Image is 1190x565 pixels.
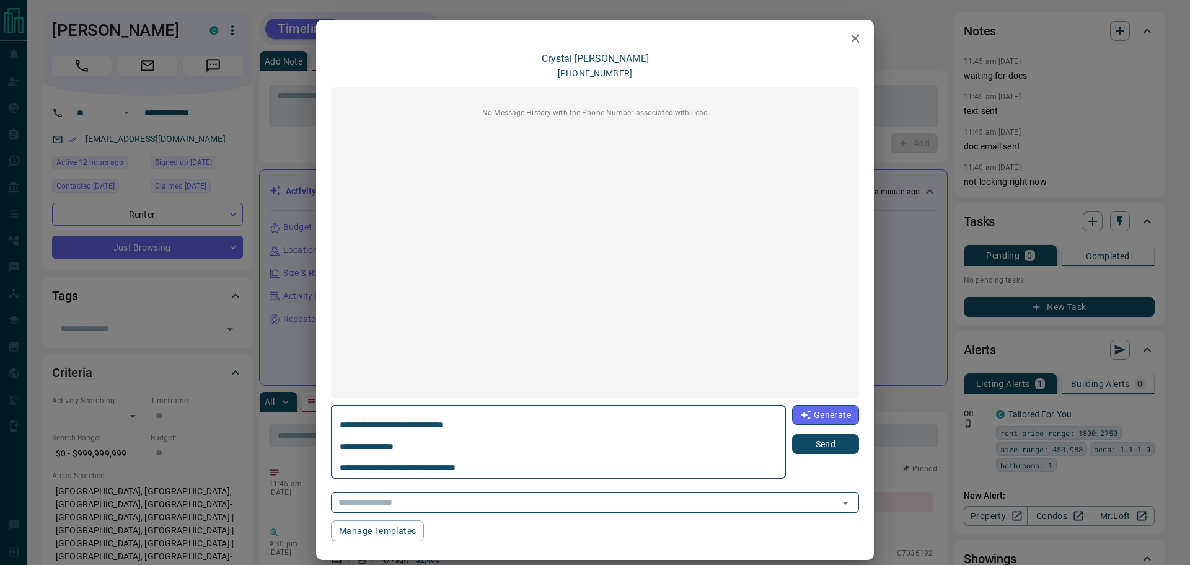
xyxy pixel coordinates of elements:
[338,107,852,118] p: No Message History with the Phone Number associated with Lead
[542,53,649,65] a: Crystal [PERSON_NAME]
[837,494,854,512] button: Open
[792,434,859,454] button: Send
[331,520,424,541] button: Manage Templates
[792,405,859,425] button: Generate
[558,67,632,80] p: [PHONE_NUMBER]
